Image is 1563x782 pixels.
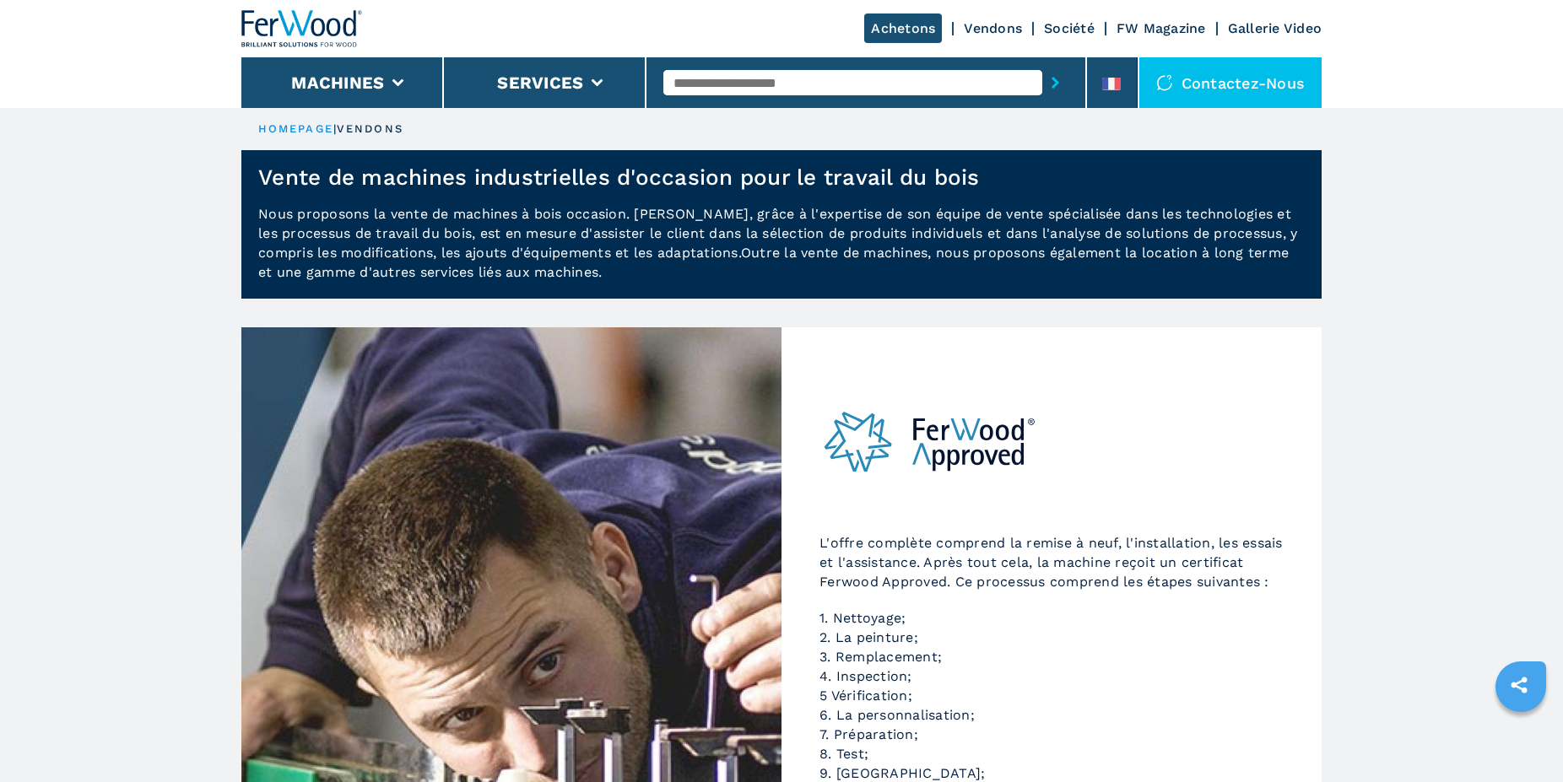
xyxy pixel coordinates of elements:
[258,164,980,191] h1: Vente de machines industrielles d'occasion pour le travail du bois
[337,121,403,137] p: vendons
[1156,74,1173,91] img: Contactez-nous
[819,533,1284,591] p: L'offre complète comprend la remise à neuf, l'installation, les essais et l'assistance. Après tou...
[1491,706,1550,769] iframe: Chat
[241,204,1322,299] p: Nous proposons la vente de machines à bois occasion. [PERSON_NAME], grâce à l'expertise de son éq...
[241,10,363,47] img: Ferwood
[964,20,1022,36] a: Vendons
[291,73,384,93] button: Machines
[497,73,583,93] button: Services
[864,13,942,43] a: Achetons
[1498,664,1540,706] a: sharethis
[1044,20,1095,36] a: Société
[333,122,337,135] span: |
[1117,20,1206,36] a: FW Magazine
[258,122,333,135] a: HOMEPAGE
[1228,20,1322,36] a: Gallerie Video
[1139,57,1322,108] div: Contactez-nous
[1042,63,1068,102] button: submit-button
